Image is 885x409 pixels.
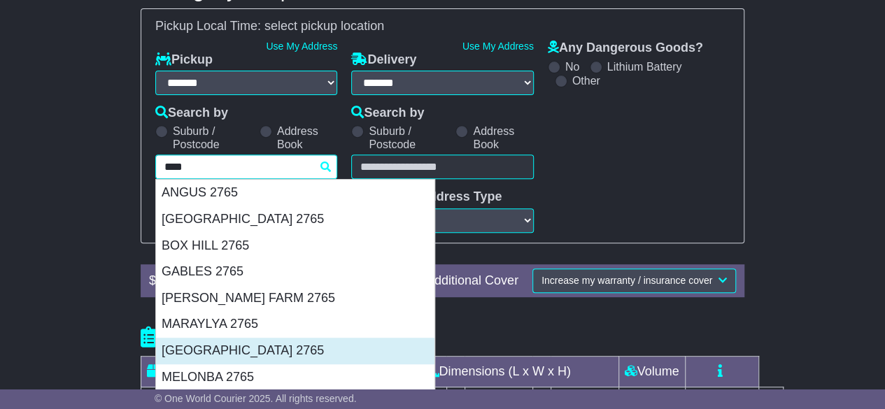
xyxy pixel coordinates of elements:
td: Dimensions (L x W x H) [378,357,618,387]
label: Address Book [473,124,533,151]
div: GABLES 2765 [156,259,434,285]
label: Any Dangerous Goods? [548,41,703,56]
div: $ FreightSafe warranty included [142,273,419,289]
label: Suburb / Postcode [369,124,448,151]
label: Search by [155,106,228,121]
div: MARAYLYA 2765 [156,311,434,338]
label: Delivery [351,52,416,68]
div: [PERSON_NAME] FARM 2765 [156,285,434,312]
h4: Package details | [141,326,316,349]
label: Other [572,74,600,87]
span: Increase my warranty / insurance cover [541,275,712,286]
div: MELONBA 2765 [156,364,434,391]
span: select pickup location [264,19,384,33]
div: [GEOGRAPHIC_DATA] 2765 [156,206,434,233]
button: Increase my warranty / insurance cover [532,268,736,293]
label: No [565,60,579,73]
a: Use My Address [462,41,534,52]
div: ANGUS 2765 [156,180,434,206]
div: Pickup Local Time: [148,19,737,34]
td: Volume [618,357,685,387]
td: Type [141,357,257,387]
div: [GEOGRAPHIC_DATA] 2765 [156,338,434,364]
div: BOX HILL 2765 [156,233,434,259]
label: Address Book [277,124,337,151]
label: Lithium Battery [607,60,682,73]
div: Additional Cover [419,273,525,289]
label: Suburb / Postcode [173,124,253,151]
label: Search by [351,106,424,121]
a: Use My Address [266,41,337,52]
span: © One World Courier 2025. All rights reserved. [155,393,357,404]
label: Pickup [155,52,213,68]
